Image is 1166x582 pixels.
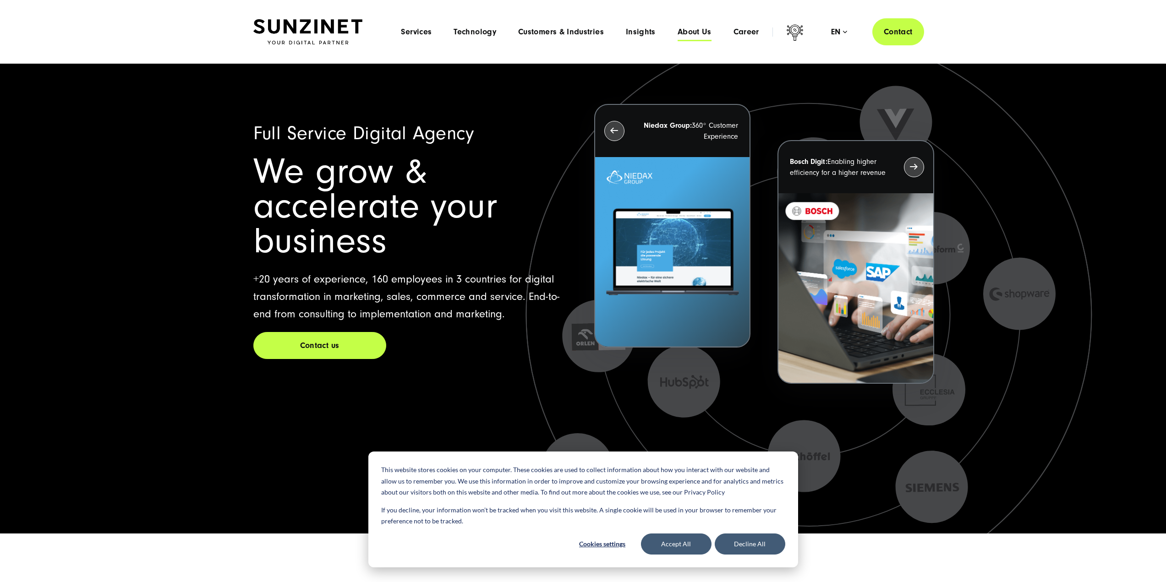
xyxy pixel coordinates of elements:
strong: Bosch Digit: [790,158,827,166]
p: If you decline, your information won’t be tracked when you visit this website. A single cookie wi... [381,505,785,527]
a: Insights [626,27,656,37]
p: +20 years of experience, 160 employees in 3 countries for digital transformation in marketing, sa... [253,271,572,323]
span: Full Service Digital Agency [253,123,474,144]
p: Enabling higher efficiency for a higher revenue [790,156,887,178]
button: Bosch Digit:Enabling higher efficiency for a higher revenue recent-project_BOSCH_2024-03 [777,140,934,384]
h1: We grow & accelerate your business [253,154,572,259]
div: Cookie banner [368,451,798,567]
p: This website stores cookies on your computer. These cookies are used to collect information about... [381,464,785,498]
img: SUNZINET Full Service Digital Agentur [253,19,362,45]
a: Technology [454,27,496,37]
button: Niedax Group:360° Customer Experience Letztes Projekt von Niedax. Ein Laptop auf dem die Niedax W... [594,104,750,348]
a: Customers & Industries [518,27,604,37]
button: Decline All [715,533,785,555]
a: Contact us [253,332,386,359]
p: 360° Customer Experience [641,120,738,142]
strong: Niedax Group: [644,121,692,130]
button: Cookies settings [567,533,638,555]
a: Services [401,27,432,37]
a: Career [734,27,759,37]
img: recent-project_BOSCH_2024-03 [778,193,933,383]
div: en [831,27,847,37]
img: Letztes Projekt von Niedax. Ein Laptop auf dem die Niedax Website geöffnet ist, auf blauem Hinter... [595,157,750,347]
a: About Us [678,27,712,37]
button: Accept All [641,533,712,555]
a: Contact [872,18,924,45]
